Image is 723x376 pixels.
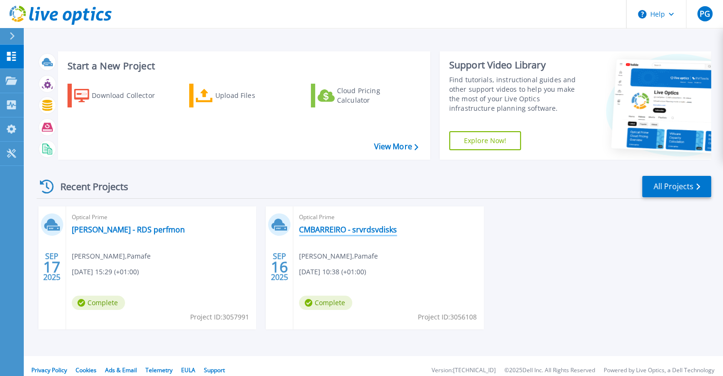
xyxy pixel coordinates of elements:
span: [DATE] 10:38 (+01:00) [299,267,366,277]
a: Upload Files [189,84,295,107]
div: Upload Files [215,86,291,105]
span: [PERSON_NAME] , Pamafe [299,251,378,261]
span: 17 [43,263,60,271]
div: SEP 2025 [43,250,61,284]
span: Optical Prime [299,212,478,222]
div: Download Collector [92,86,168,105]
div: Cloud Pricing Calculator [337,86,413,105]
a: Download Collector [67,84,174,107]
a: Telemetry [145,366,173,374]
span: PG [699,10,710,18]
div: Find tutorials, instructional guides and other support videos to help you make the most of your L... [449,75,586,113]
span: Project ID: 3057991 [190,312,249,322]
span: Project ID: 3056108 [418,312,477,322]
a: All Projects [642,176,711,197]
span: Complete [299,296,352,310]
a: Cookies [76,366,96,374]
a: View More [374,142,418,151]
a: Support [204,366,225,374]
span: Complete [72,296,125,310]
span: 16 [271,263,288,271]
span: [DATE] 15:29 (+01:00) [72,267,139,277]
div: Recent Projects [37,175,141,198]
div: Support Video Library [449,59,586,71]
li: Powered by Live Optics, a Dell Technology [604,367,714,374]
a: Privacy Policy [31,366,67,374]
li: © 2025 Dell Inc. All Rights Reserved [504,367,595,374]
a: [PERSON_NAME] - RDS perfmon [72,225,185,234]
a: Explore Now! [449,131,521,150]
a: EULA [181,366,195,374]
li: Version: [TECHNICAL_ID] [432,367,496,374]
a: Cloud Pricing Calculator [311,84,417,107]
span: [PERSON_NAME] , Pamafe [72,251,151,261]
a: CMBARREIRO - srvrdsvdisks [299,225,397,234]
span: Optical Prime [72,212,251,222]
h3: Start a New Project [67,61,418,71]
a: Ads & Email [105,366,137,374]
div: SEP 2025 [270,250,289,284]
